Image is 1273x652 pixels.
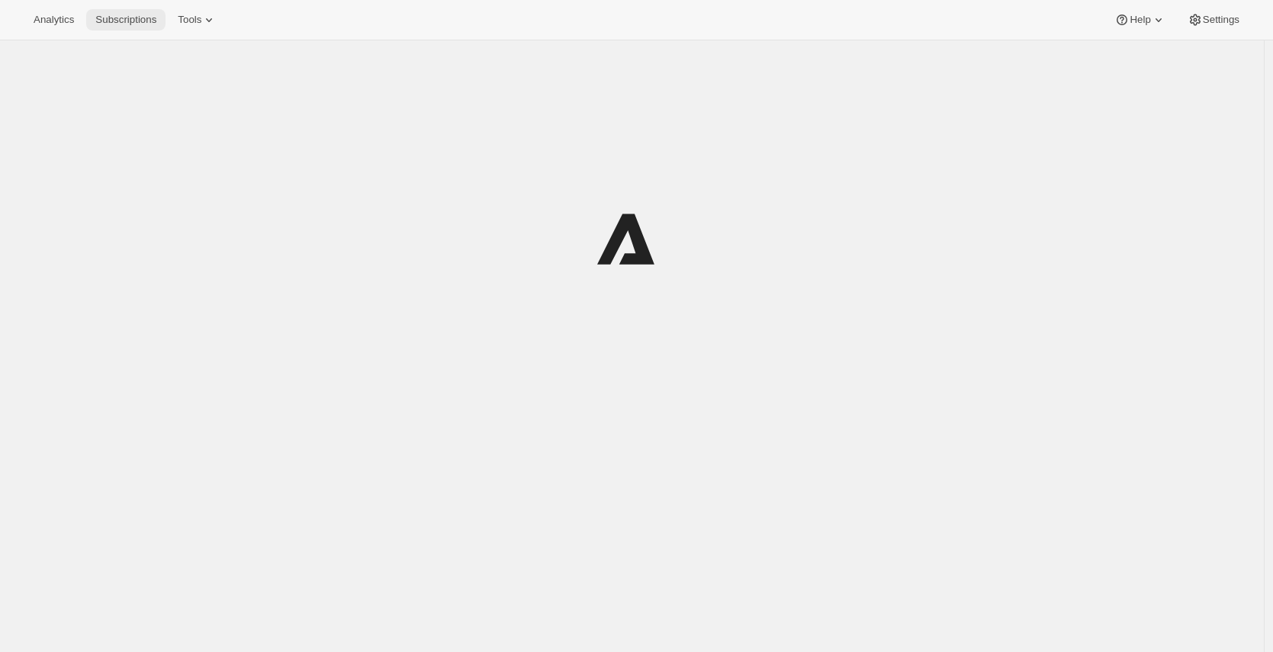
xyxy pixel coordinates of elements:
span: Analytics [34,14,74,26]
button: Settings [1178,9,1249,31]
button: Tools [169,9,226,31]
button: Help [1105,9,1175,31]
span: Tools [178,14,201,26]
button: Subscriptions [86,9,166,31]
span: Help [1130,14,1150,26]
button: Analytics [24,9,83,31]
span: Subscriptions [95,14,156,26]
span: Settings [1203,14,1239,26]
